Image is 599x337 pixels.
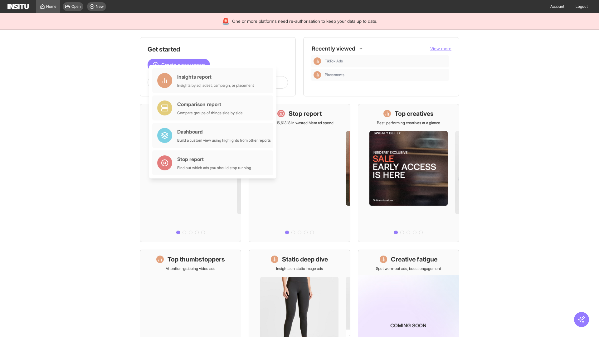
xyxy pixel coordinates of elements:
[314,57,321,65] div: Insights
[177,128,271,135] div: Dashboard
[177,110,243,115] div: Compare groups of things side by side
[395,109,434,118] h1: Top creatives
[161,61,205,69] span: Create a new report
[71,4,81,9] span: Open
[177,100,243,108] div: Comparison report
[177,155,251,163] div: Stop report
[222,17,230,26] div: 🚨
[148,59,210,71] button: Create a new report
[177,73,254,81] div: Insights report
[325,59,343,64] span: TikTok Ads
[140,104,241,242] a: What's live nowSee all active ads instantly
[430,46,451,51] span: View more
[377,120,440,125] p: Best-performing creatives at a glance
[177,83,254,88] div: Insights by ad, adset, campaign, or placement
[166,266,215,271] p: Attention-grabbing video ads
[168,255,225,264] h1: Top thumbstoppers
[177,138,271,143] div: Build a custom view using highlights from other reports
[46,4,56,9] span: Home
[148,45,288,54] h1: Get started
[96,4,104,9] span: New
[276,266,323,271] p: Insights on static image ads
[249,104,350,242] a: Stop reportSave £16,613.18 in wasted Meta ad spend
[7,4,29,9] img: Logo
[232,18,377,24] span: One or more platforms need re-authorisation to keep your data up to date.
[177,165,251,170] div: Find out which ads you should stop running
[314,71,321,79] div: Insights
[325,72,446,77] span: Placements
[265,120,334,125] p: Save £16,613.18 in wasted Meta ad spend
[325,72,344,77] span: Placements
[289,109,322,118] h1: Stop report
[325,59,446,64] span: TikTok Ads
[282,255,328,264] h1: Static deep dive
[358,104,459,242] a: Top creativesBest-performing creatives at a glance
[430,46,451,52] button: View more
